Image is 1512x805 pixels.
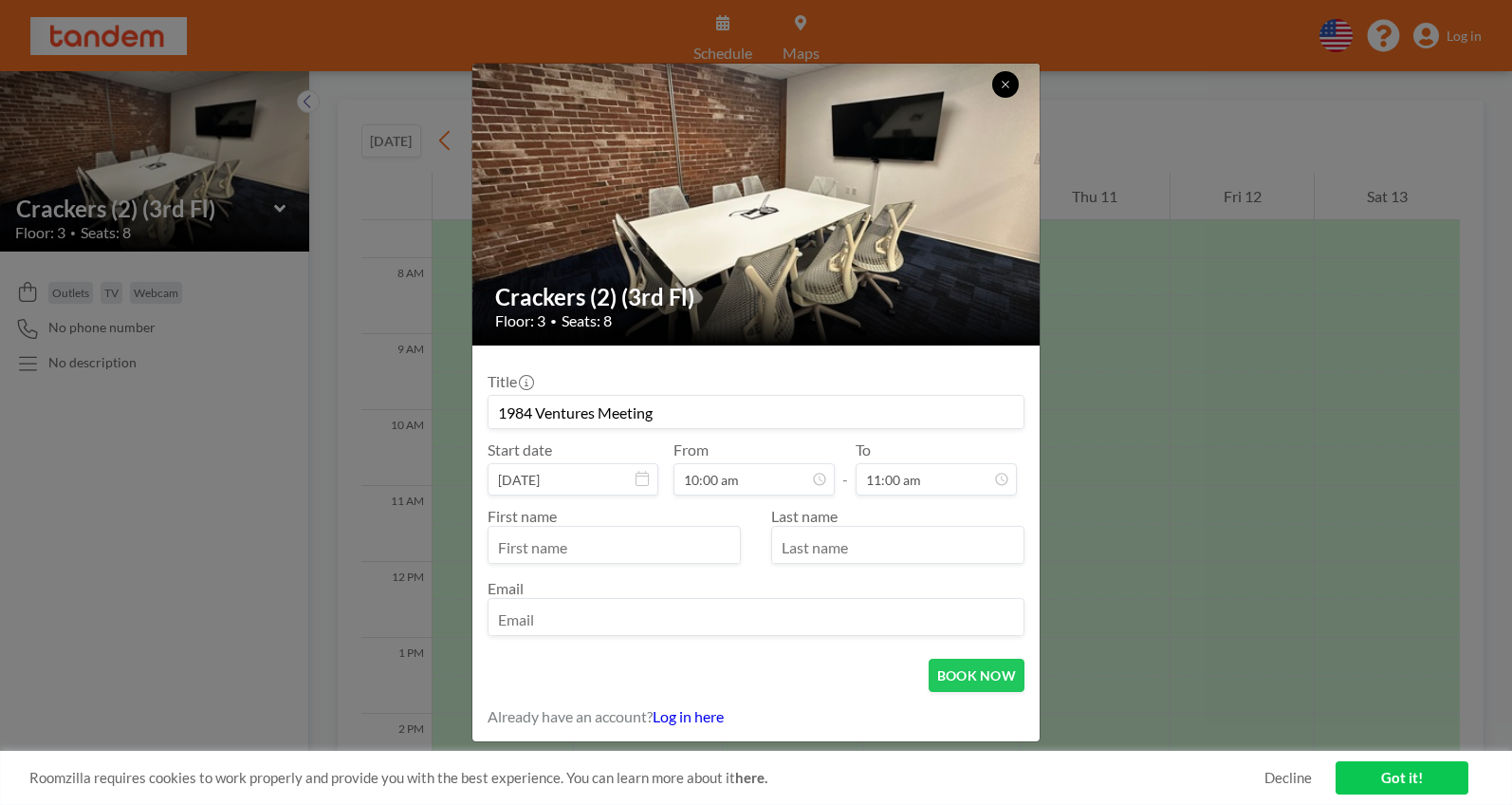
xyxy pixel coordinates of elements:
[772,531,1023,563] input: Last name
[1264,769,1312,787] a: Decline
[842,447,848,489] span: -
[488,579,524,597] label: Email
[562,311,612,330] span: Seats: 8
[488,440,552,459] label: Start date
[488,707,653,726] span: Already have an account?
[488,507,557,525] label: First name
[673,440,709,459] label: From
[489,603,1023,635] input: Email
[29,769,1264,787] span: Roomzilla requires cookies to work properly and provide you with the best experience. You can lea...
[489,396,1023,428] input: Guest reservation
[856,440,871,459] label: To
[495,283,1019,311] h2: Crackers (2) (3rd Fl)
[735,769,767,786] a: here.
[489,531,740,563] input: First name
[1336,761,1468,795] a: Got it!
[653,707,724,725] a: Log in here
[771,507,838,525] label: Last name
[550,314,557,328] span: •
[929,659,1024,692] button: BOOK NOW
[495,311,545,330] span: Floor: 3
[488,372,532,391] label: Title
